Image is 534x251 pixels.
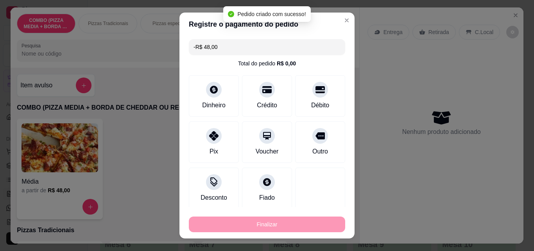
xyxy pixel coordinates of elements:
[179,13,355,36] header: Registre o pagamento do pedido
[312,147,328,156] div: Outro
[311,101,329,110] div: Débito
[259,193,275,202] div: Fiado
[202,101,226,110] div: Dinheiro
[201,193,227,202] div: Desconto
[257,101,277,110] div: Crédito
[237,11,306,17] span: Pedido criado com sucesso!
[340,14,353,27] button: Close
[194,39,340,55] input: Ex.: hambúrguer de cordeiro
[210,147,218,156] div: Pix
[256,147,279,156] div: Voucher
[277,60,296,67] div: R$ 0,00
[228,11,234,17] span: check-circle
[238,60,296,67] div: Total do pedido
